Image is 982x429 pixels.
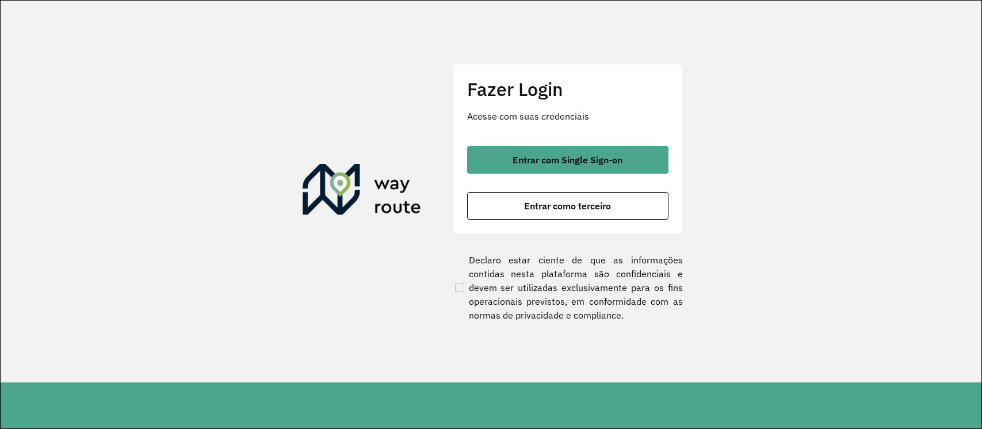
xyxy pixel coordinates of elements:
[513,155,622,164] span: Entrar com Single Sign-on
[303,164,421,219] img: Roteirizador AmbevTech
[467,78,668,100] h2: Fazer Login
[467,192,668,220] button: button
[467,109,668,123] p: Acesse com suas credenciais
[524,201,611,210] span: Entrar como terceiro
[467,146,668,174] button: button
[453,253,683,322] label: Declaro estar ciente de que as informações contidas nesta plataforma são confidenciais e devem se...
